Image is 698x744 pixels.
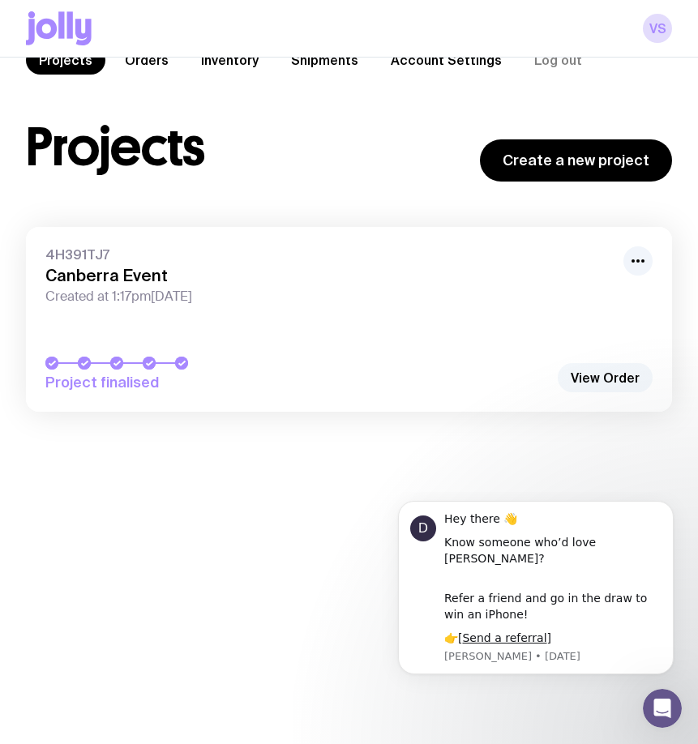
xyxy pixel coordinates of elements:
a: Shipments [278,45,371,75]
span: Project finalised [45,373,549,392]
span: 4H391TJ7 [45,246,614,263]
a: Inventory [188,45,272,75]
a: 4H391TJ7Canberra EventCreated at 1:17pm[DATE]Project finalised [26,227,672,412]
iframe: Intercom live chat [643,689,682,728]
a: View Order [558,363,653,392]
span: Created at 1:17pm[DATE] [45,289,614,305]
a: VS [643,14,672,43]
a: Projects [26,45,105,75]
h3: Canberra Event [45,266,614,285]
a: Create a new project [480,139,672,182]
iframe: Intercom notifications message [374,492,698,700]
h1: Projects [26,122,205,173]
a: Orders [112,45,182,75]
a: Account Settings [378,45,515,75]
button: Log out [521,45,595,75]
